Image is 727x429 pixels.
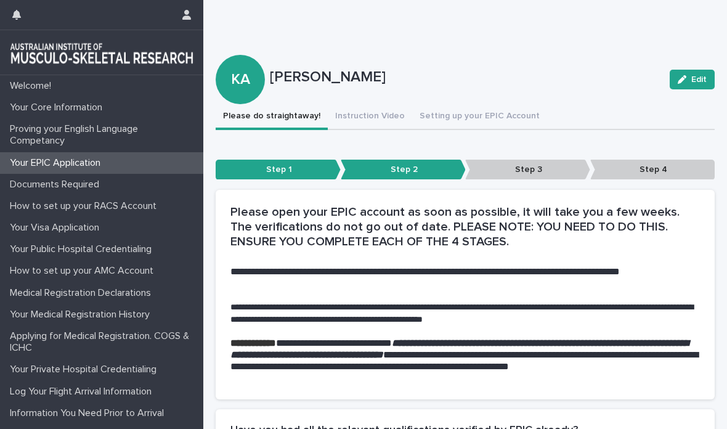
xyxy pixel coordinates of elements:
p: Information You Need Prior to Arrival [5,407,174,419]
p: Your Public Hospital Credentialing [5,243,161,255]
p: Step 3 [465,160,590,180]
p: Applying for Medical Registration. COGS & ICHC [5,330,203,354]
p: [PERSON_NAME] [270,68,660,86]
p: Documents Required [5,179,109,190]
p: Your Visa Application [5,222,109,234]
p: How to set up your AMC Account [5,265,163,277]
p: Step 1 [216,160,341,180]
button: Setting up your EPIC Account [412,104,547,130]
p: Step 4 [590,160,715,180]
p: Your Private Hospital Credentialing [5,364,166,375]
span: Edit [691,75,707,84]
p: Your Medical Registration History [5,309,160,321]
p: Welcome! [5,80,61,92]
p: Proving your English Language Competancy [5,123,203,147]
button: Edit [670,70,715,89]
p: Step 2 [341,160,466,180]
h2: Please open your EPIC account as soon as possible, it will take you a few weeks. The verification... [230,205,700,249]
p: Medical Registration Declarations [5,287,161,299]
button: Instruction Video [328,104,412,130]
button: Please do straightaway! [216,104,328,130]
div: KA [216,22,265,89]
p: How to set up your RACS Account [5,200,166,212]
p: Log Your Flight Arrival Information [5,386,161,398]
p: Your EPIC Application [5,157,110,169]
p: Your Core Information [5,102,112,113]
img: 1xcjEmqDTcmQhduivVBy [10,40,193,65]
